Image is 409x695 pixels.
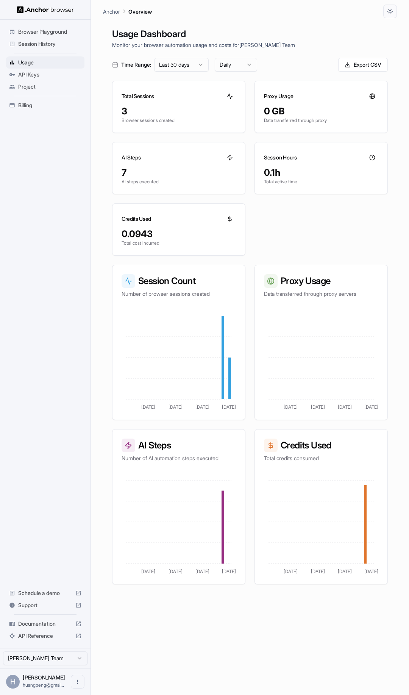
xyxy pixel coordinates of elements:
[169,568,183,574] tspan: [DATE]
[122,105,236,117] div: 3
[264,167,378,179] div: 0.1h
[338,58,388,72] button: Export CSV
[364,568,378,574] tspan: [DATE]
[264,92,293,100] h3: Proxy Usage
[6,26,84,38] div: Browser Playground
[6,81,84,93] div: Project
[364,404,378,410] tspan: [DATE]
[18,102,81,109] span: Billing
[141,404,155,410] tspan: [DATE]
[103,8,120,16] p: Anchor
[311,404,325,410] tspan: [DATE]
[264,439,378,452] h3: Credits Used
[264,290,378,298] p: Data transferred through proxy servers
[18,601,72,609] span: Support
[18,59,81,66] span: Usage
[112,27,388,41] h1: Usage Dashboard
[338,568,352,574] tspan: [DATE]
[169,404,183,410] tspan: [DATE]
[195,404,209,410] tspan: [DATE]
[6,599,84,611] div: Support
[122,240,236,246] p: Total cost incurred
[18,589,72,597] span: Schedule a demo
[222,404,236,410] tspan: [DATE]
[338,404,352,410] tspan: [DATE]
[6,56,84,69] div: Usage
[264,179,378,185] p: Total active time
[6,618,84,630] div: Documentation
[18,632,72,640] span: API Reference
[122,117,236,123] p: Browser sessions created
[103,7,152,16] nav: breadcrumb
[121,61,151,69] span: Time Range:
[18,28,81,36] span: Browser Playground
[18,71,81,78] span: API Keys
[6,38,84,50] div: Session History
[23,682,64,688] span: huangpeng@gmail.com
[128,8,152,16] p: Overview
[122,454,236,462] p: Number of AI automation steps executed
[264,105,378,117] div: 0 GB
[112,41,388,49] p: Monitor your browser automation usage and costs for [PERSON_NAME] Team
[122,274,236,288] h3: Session Count
[6,587,84,599] div: Schedule a demo
[264,154,297,161] h3: Session Hours
[6,99,84,111] div: Billing
[311,568,325,574] tspan: [DATE]
[6,675,20,689] div: H
[122,228,236,240] div: 0.0943
[284,404,298,410] tspan: [DATE]
[222,568,236,574] tspan: [DATE]
[284,568,298,574] tspan: [DATE]
[122,179,236,185] p: AI steps executed
[18,40,81,48] span: Session History
[122,92,154,100] h3: Total Sessions
[264,117,378,123] p: Data transferred through proxy
[264,274,378,288] h3: Proxy Usage
[6,69,84,81] div: API Keys
[17,6,74,13] img: Anchor Logo
[122,154,140,161] h3: AI Steps
[18,83,81,91] span: Project
[122,167,236,179] div: 7
[18,620,72,628] span: Documentation
[122,290,236,298] p: Number of browser sessions created
[122,439,236,452] h3: AI Steps
[141,568,155,574] tspan: [DATE]
[122,215,151,223] h3: Credits Used
[195,568,209,574] tspan: [DATE]
[23,674,65,681] span: Huang Peng
[264,454,378,462] p: Total credits consumed
[71,675,84,689] button: Open menu
[6,630,84,642] div: API Reference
